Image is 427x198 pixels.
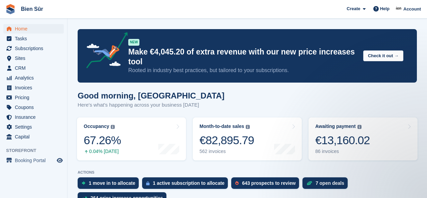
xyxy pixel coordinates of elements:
[309,117,418,160] a: Awaiting payment €13,160.02 86 invoices
[3,103,64,112] a: menu
[246,125,250,129] img: icon-info-grey-7440780725fd019a000dd9b08b2336e03edf1995a4989e88bcd33f0948082b44.svg
[128,47,358,67] p: Make €4,045.20 of extra revenue with our new price increases tool
[403,6,421,13] span: Account
[15,24,55,34] span: Home
[363,50,403,62] button: Check it out →
[56,156,64,164] a: Preview store
[6,147,67,154] span: Storefront
[78,91,224,100] h1: Good morning, [GEOGRAPHIC_DATA]
[146,181,150,185] img: active_subscription_to_allocate_icon-d502201f5373d7db506a760aba3b589e785aa758c864c3986d89f69b8ff3...
[15,93,55,102] span: Pricing
[89,180,135,186] div: 1 move in to allocate
[396,5,402,12] img: Asmaa Habri
[81,32,128,71] img: price-adjustments-announcement-icon-8257ccfd72463d97f412b2fc003d46551f7dbcb40ab6d574587a9cd5c0d94...
[3,93,64,102] a: menu
[199,124,244,129] div: Month-to-date sales
[15,122,55,132] span: Settings
[3,24,64,34] a: menu
[128,39,139,46] div: NEW
[3,112,64,122] a: menu
[380,5,390,12] span: Help
[5,4,16,14] img: stora-icon-8386f47178a22dfd0bd8f6a31ec36ba5ce8667c1dd55bd0f319d3a0aa187defe.svg
[77,117,186,160] a: Occupancy 67.26% 0.04% [DATE]
[15,44,55,53] span: Subscriptions
[78,101,224,109] p: Here's what's happening across your business [DATE]
[84,149,121,154] div: 0.04% [DATE]
[15,83,55,92] span: Invoices
[316,180,344,186] div: 7 open deals
[3,83,64,92] a: menu
[15,53,55,63] span: Sites
[15,103,55,112] span: Coupons
[242,180,296,186] div: 643 prospects to review
[231,177,302,192] a: 643 prospects to review
[78,177,142,192] a: 1 move in to allocate
[235,181,239,185] img: prospect-51fa495bee0391a8d652442698ab0144808aea92771e9ea1ae160a38d050c398.svg
[15,156,55,165] span: Booking Portal
[15,34,55,43] span: Tasks
[3,73,64,83] a: menu
[315,133,370,147] div: €13,160.02
[315,124,356,129] div: Awaiting payment
[3,44,64,53] a: menu
[84,124,109,129] div: Occupancy
[142,177,231,192] a: 1 active subscription to allocate
[111,125,115,129] img: icon-info-grey-7440780725fd019a000dd9b08b2336e03edf1995a4989e88bcd33f0948082b44.svg
[3,132,64,141] a: menu
[153,180,224,186] div: 1 active subscription to allocate
[193,117,302,160] a: Month-to-date sales €82,895.79 562 invoices
[306,181,312,185] img: deal-1b604bf984904fb50ccaf53a9ad4b4a5d6e5aea283cecdc64d6e3604feb123c2.svg
[18,3,46,15] a: Bien Sûr
[82,181,85,185] img: move_ins_to_allocate_icon-fdf77a2bb77ea45bf5b3d319d69a93e2d87916cf1d5bf7949dd705db3b84f3ca.svg
[15,63,55,73] span: CRM
[3,156,64,165] a: menu
[315,149,370,154] div: 86 invoices
[3,63,64,73] a: menu
[3,53,64,63] a: menu
[302,177,351,192] a: 7 open deals
[3,34,64,43] a: menu
[199,133,254,147] div: €82,895.79
[15,112,55,122] span: Insurance
[199,149,254,154] div: 562 invoices
[3,122,64,132] a: menu
[128,67,358,74] p: Rooted in industry best practices, but tailored to your subscriptions.
[15,132,55,141] span: Capital
[15,73,55,83] span: Analytics
[357,125,362,129] img: icon-info-grey-7440780725fd019a000dd9b08b2336e03edf1995a4989e88bcd33f0948082b44.svg
[347,5,360,12] span: Create
[78,170,417,175] p: ACTIONS
[84,133,121,147] div: 67.26%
